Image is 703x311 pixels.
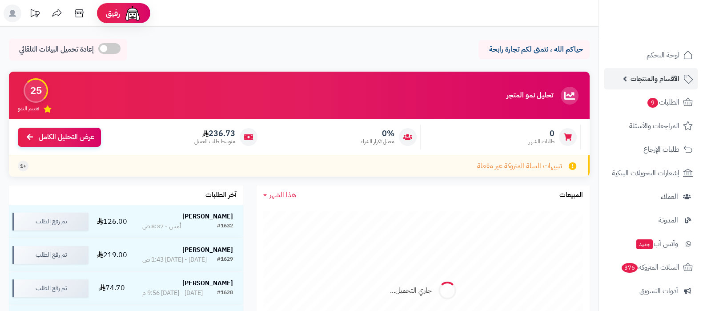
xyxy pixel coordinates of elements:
td: 219.00 [92,238,132,271]
div: #1629 [217,255,233,264]
div: أمس - 8:37 ص [142,222,181,231]
a: عرض التحليل الكامل [18,128,101,147]
h3: المبيعات [559,191,583,199]
span: إشعارات التحويلات البنكية [612,167,679,179]
span: جديد [636,239,653,249]
span: 0 [529,129,554,138]
div: جاري التحميل... [390,286,432,296]
a: أدوات التسويق [604,280,698,302]
span: الأقسام والمنتجات [631,73,679,85]
span: وآتس آب [635,238,678,250]
a: العملاء [604,186,698,207]
a: المدونة [604,210,698,231]
p: حياكم الله ، نتمنى لكم تجارة رابحة [485,44,583,55]
span: لوحة التحكم [647,49,679,61]
span: العملاء [661,190,678,203]
a: طلبات الإرجاع [604,139,698,160]
span: طلبات الشهر [529,138,554,145]
h3: تحليل نمو المتجر [506,92,553,100]
div: تم رفع الطلب [12,246,88,264]
span: متوسط طلب العميل [194,138,235,145]
h3: آخر الطلبات [205,191,237,199]
img: ai-face.png [124,4,141,22]
div: تم رفع الطلب [12,279,88,297]
a: وآتس آبجديد [604,233,698,254]
span: 0% [361,129,394,138]
span: المدونة [659,214,678,226]
strong: [PERSON_NAME] [182,212,233,221]
strong: [PERSON_NAME] [182,245,233,254]
a: إشعارات التحويلات البنكية [604,162,698,184]
img: logo-2.png [643,7,695,25]
span: رفيق [106,8,120,19]
a: هذا الشهر [263,190,296,200]
a: الطلبات9 [604,92,698,113]
div: [DATE] - [DATE] 1:43 ص [142,255,207,264]
span: 376 [621,263,638,273]
a: لوحة التحكم [604,44,698,66]
span: معدل تكرار الشراء [361,138,394,145]
div: #1632 [217,222,233,231]
span: عرض التحليل الكامل [39,132,94,142]
td: 74.70 [92,272,132,305]
div: #1628 [217,289,233,298]
td: 126.00 [92,205,132,238]
span: تقييم النمو [18,105,39,113]
span: 9 [647,97,658,108]
span: المراجعات والأسئلة [629,120,679,132]
span: 236.73 [194,129,235,138]
span: أدوات التسويق [639,285,678,297]
span: تنبيهات السلة المتروكة غير مفعلة [477,161,562,171]
span: طلبات الإرجاع [643,143,679,156]
span: إعادة تحميل البيانات التلقائي [19,44,94,55]
span: الطلبات [647,96,679,109]
span: السلات المتروكة [621,261,679,274]
span: هذا الشهر [269,190,296,200]
div: تم رفع الطلب [12,213,88,230]
a: تحديثات المنصة [24,4,46,24]
span: +1 [20,162,26,170]
a: المراجعات والأسئلة [604,115,698,137]
a: السلات المتروكة376 [604,257,698,278]
strong: [PERSON_NAME] [182,279,233,288]
div: [DATE] - [DATE] 9:56 م [142,289,203,298]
